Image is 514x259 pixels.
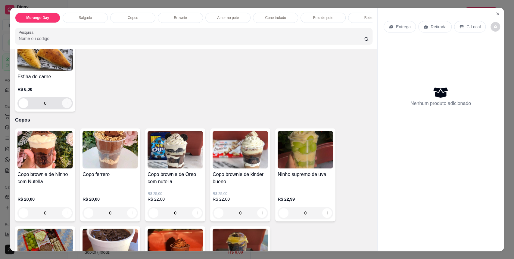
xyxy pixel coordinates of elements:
p: Amor no pote [217,15,239,20]
p: Retirada [431,24,447,30]
p: Copos [15,116,372,124]
img: product-image [278,131,333,168]
button: increase-product-quantity [192,208,202,218]
p: Nenhum produto adicionado [410,100,471,107]
h4: Copo brownie de Oreo com nutella [148,171,203,185]
button: decrease-product-quantity [279,208,288,218]
h4: Copo ferrero [83,171,138,178]
h4: Esfiha de carne [17,73,73,80]
h4: Ninho supremo de uva [278,171,333,178]
p: R$ 25,00 [213,191,268,196]
p: R$ 25,00 [148,191,203,196]
p: Brownie [174,15,187,20]
button: increase-product-quantity [127,208,137,218]
p: R$ 20,00 [83,196,138,202]
button: decrease-product-quantity [19,98,28,108]
button: increase-product-quantity [62,98,72,108]
img: product-image [17,33,73,71]
button: decrease-product-quantity [19,208,28,218]
label: Pesquisa [19,30,36,35]
p: Entrega [396,24,411,30]
h4: Copo brownie de kinder bueno [213,171,268,185]
h4: Copo brownie de Ninho com Nutella [17,171,73,185]
p: C.Local [466,24,481,30]
p: R$ 20,00 [17,196,73,202]
p: Bebidas [364,15,377,20]
button: decrease-product-quantity [149,208,158,218]
button: increase-product-quantity [257,208,267,218]
button: decrease-product-quantity [84,208,93,218]
p: Morango Day [26,15,49,20]
img: product-image [17,131,73,168]
img: product-image [148,131,203,168]
p: Copos [128,15,138,20]
button: Close [493,9,503,19]
p: Bolo de pote [313,15,333,20]
p: R$ 22,99 [278,196,333,202]
button: decrease-product-quantity [214,208,223,218]
p: R$ 6,00 [17,86,73,92]
button: increase-product-quantity [322,208,332,218]
input: Pesquisa [19,35,364,42]
button: decrease-product-quantity [491,22,500,32]
img: product-image [83,131,138,168]
p: Cone trufado [265,15,286,20]
p: Salgado [79,15,92,20]
p: R$ 22,00 [213,196,268,202]
img: product-image [213,131,268,168]
p: R$ 22,00 [148,196,203,202]
button: increase-product-quantity [62,208,72,218]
